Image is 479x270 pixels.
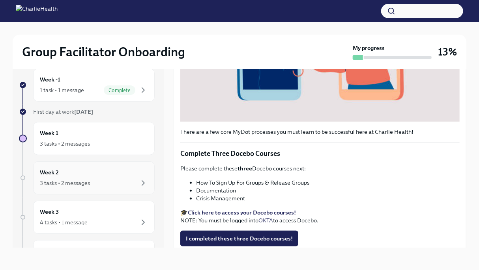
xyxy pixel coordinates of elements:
[353,44,385,52] strong: My progress
[180,128,460,136] p: There are a few core MyDot processes you must learn to be successful here at Charlie Health!
[40,140,90,148] div: 3 tasks • 2 messages
[22,44,185,60] h2: Group Facilitator Onboarding
[40,75,60,84] h6: Week -1
[196,179,460,187] li: How To Sign Up For Groups & Release Groups
[180,149,460,158] p: Complete Three Docebo Courses
[438,45,457,59] h3: 13%
[19,122,155,155] a: Week 13 tasks • 2 messages
[19,68,155,102] a: Week -11 task • 1 messageComplete
[74,108,93,115] strong: [DATE]
[40,218,88,226] div: 4 tasks • 1 message
[196,187,460,194] li: Documentation
[196,194,460,202] li: Crisis Management
[16,5,58,17] img: CharlieHealth
[19,161,155,194] a: Week 23 tasks • 2 messages
[180,165,460,172] p: Please complete these Docebo courses next:
[188,209,296,216] a: Click here to access your Docebo courses!
[40,168,59,177] h6: Week 2
[258,217,273,224] a: OKTA
[19,108,155,116] a: First day at work[DATE]
[40,247,59,255] h6: Week 4
[33,108,93,115] span: First day at work
[180,231,298,246] button: I completed these three Docebo courses!
[180,209,460,224] p: 🎓 NOTE: You must be logged into to access Docebo.
[19,201,155,234] a: Week 34 tasks • 1 message
[40,86,84,94] div: 1 task • 1 message
[186,235,293,242] span: I completed these three Docebo courses!
[40,129,58,137] h6: Week 1
[238,165,252,172] strong: three
[40,207,59,216] h6: Week 3
[40,179,90,187] div: 3 tasks • 2 messages
[104,87,135,93] span: Complete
